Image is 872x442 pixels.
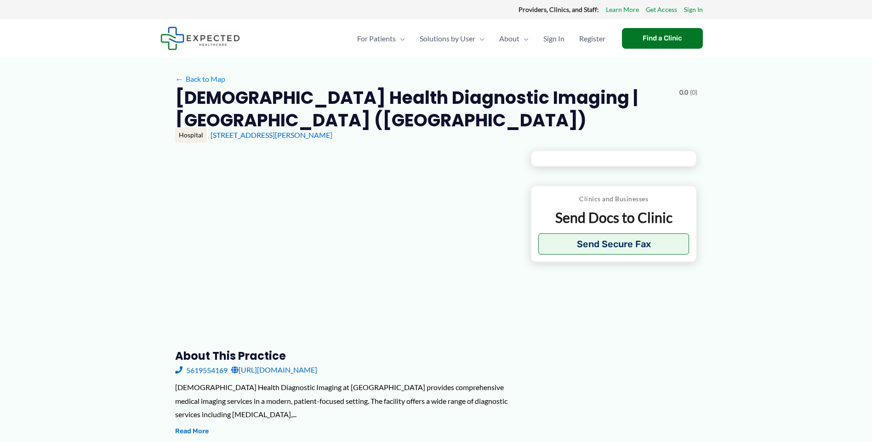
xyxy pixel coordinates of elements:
[420,23,475,55] span: Solutions by User
[538,233,690,255] button: Send Secure Fax
[231,363,317,377] a: [URL][DOMAIN_NAME]
[175,74,184,83] span: ←
[492,23,536,55] a: AboutMenu Toggle
[396,23,405,55] span: Menu Toggle
[350,23,412,55] a: For PatientsMenu Toggle
[357,23,396,55] span: For Patients
[543,23,564,55] span: Sign In
[572,23,613,55] a: Register
[646,4,677,16] a: Get Access
[684,4,703,16] a: Sign In
[175,72,225,86] a: ←Back to Map
[175,127,207,143] div: Hospital
[175,86,672,132] h2: [DEMOGRAPHIC_DATA] Health Diagnostic Imaging | [GEOGRAPHIC_DATA] ([GEOGRAPHIC_DATA])
[211,130,332,139] a: [STREET_ADDRESS][PERSON_NAME]
[538,209,690,227] p: Send Docs to Clinic
[606,4,639,16] a: Learn More
[536,23,572,55] a: Sign In
[690,86,697,98] span: (0)
[475,23,484,55] span: Menu Toggle
[538,193,690,205] p: Clinics and Businesses
[412,23,492,55] a: Solutions by UserMenu Toggle
[499,23,519,55] span: About
[519,6,599,13] strong: Providers, Clinics, and Staff:
[160,27,240,50] img: Expected Healthcare Logo - side, dark font, small
[175,380,516,421] div: [DEMOGRAPHIC_DATA] Health Diagnostic Imaging at [GEOGRAPHIC_DATA] provides comprehensive medical ...
[175,426,209,437] button: Read More
[579,23,605,55] span: Register
[519,23,529,55] span: Menu Toggle
[175,363,228,377] a: 5619554169
[175,349,516,363] h3: About this practice
[350,23,613,55] nav: Primary Site Navigation
[622,28,703,49] a: Find a Clinic
[679,86,688,98] span: 0.0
